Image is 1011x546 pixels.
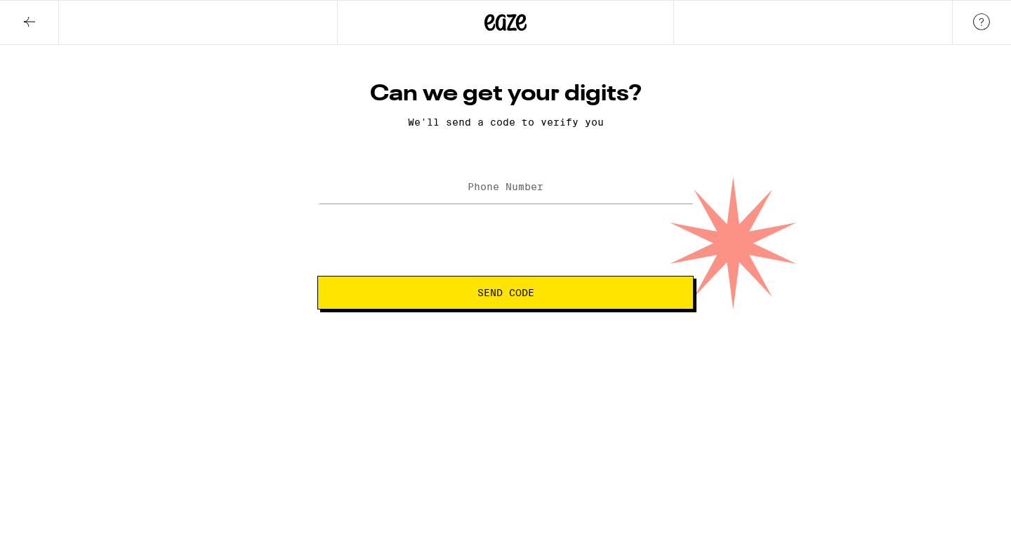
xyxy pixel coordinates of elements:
[477,288,534,298] span: Send Code
[468,181,543,192] label: Phone Number
[317,276,694,309] button: Send Code
[317,116,694,128] p: We'll send a code to verify you
[317,80,694,108] h1: Can we get your digits?
[317,172,694,204] input: Phone Number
